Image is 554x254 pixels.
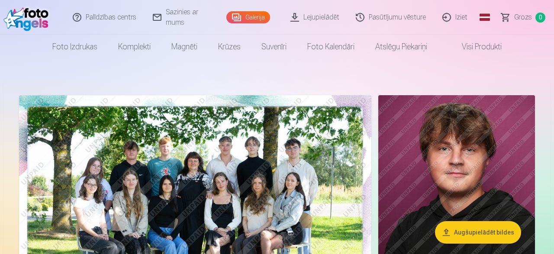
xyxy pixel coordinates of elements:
button: Augšupielādēt bildes [435,221,521,244]
a: Magnēti [161,35,208,59]
a: Krūzes [208,35,251,59]
span: Grozs [514,12,532,23]
a: Suvenīri [251,35,297,59]
a: Atslēgu piekariņi [365,35,438,59]
a: Foto izdrukas [42,35,108,59]
img: /fa1 [3,3,53,31]
span: 0 [535,13,545,23]
a: Foto kalendāri [297,35,365,59]
a: Visi produkti [438,35,512,59]
a: Komplekti [108,35,161,59]
a: Galerija [226,11,270,23]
